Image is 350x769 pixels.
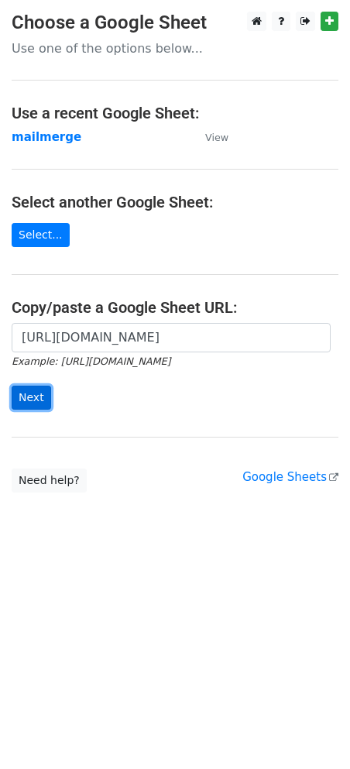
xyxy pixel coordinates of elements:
[12,355,170,367] small: Example: [URL][DOMAIN_NAME]
[205,132,228,143] small: View
[12,223,70,247] a: Select...
[242,470,338,484] a: Google Sheets
[12,130,81,144] a: mailmerge
[12,104,338,122] h4: Use a recent Google Sheet:
[273,695,350,769] iframe: Chat Widget
[190,130,228,144] a: View
[12,469,87,493] a: Need help?
[12,12,338,34] h3: Choose a Google Sheet
[12,193,338,211] h4: Select another Google Sheet:
[12,298,338,317] h4: Copy/paste a Google Sheet URL:
[12,40,338,57] p: Use one of the options below...
[12,323,331,352] input: Paste your Google Sheet URL here
[12,386,51,410] input: Next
